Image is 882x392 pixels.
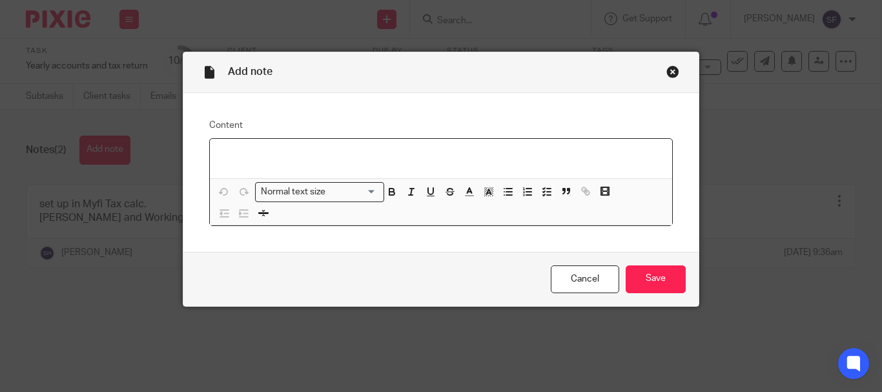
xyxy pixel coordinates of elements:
[551,265,619,293] a: Cancel
[209,119,673,132] label: Content
[258,185,329,199] span: Normal text size
[626,265,686,293] input: Save
[255,182,384,202] div: Search for option
[330,185,376,199] input: Search for option
[228,67,272,77] span: Add note
[666,65,679,78] div: Close this dialog window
